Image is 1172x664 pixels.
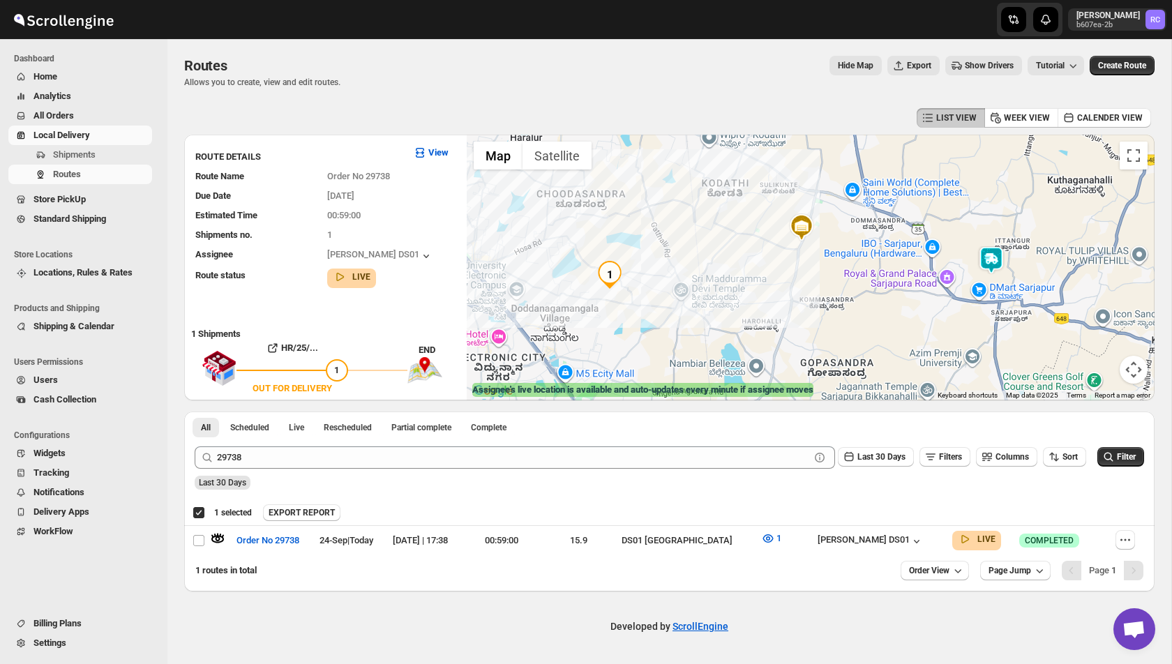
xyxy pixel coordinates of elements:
[391,422,451,433] span: Partial complete
[8,165,152,184] button: Routes
[887,56,940,75] button: Export
[1113,608,1155,650] div: Open chat
[33,618,82,628] span: Billing Plans
[236,337,348,359] button: HR/25/...
[1150,15,1160,24] text: RC
[8,463,152,483] button: Tracking
[320,535,373,545] span: 24-Sep | Today
[33,487,84,497] span: Notifications
[195,229,253,240] span: Shipments no.
[327,210,361,220] span: 00:59:00
[938,391,998,400] button: Keyboard shortcuts
[1090,56,1155,75] button: Create Route
[1068,8,1166,31] button: User menu
[1098,60,1146,71] span: Create Route
[939,452,962,462] span: Filters
[1006,391,1058,399] span: Map data ©2025
[471,422,506,433] span: Complete
[596,261,624,289] div: 1
[53,149,96,160] span: Shipments
[201,422,211,433] span: All
[8,67,152,86] button: Home
[11,2,116,37] img: ScrollEngine
[33,91,71,101] span: Analytics
[8,483,152,502] button: Notifications
[980,561,1051,580] button: Page Jump
[327,249,433,263] div: [PERSON_NAME] DS01
[33,267,133,278] span: Locations, Rules & Rates
[202,341,236,395] img: shop.svg
[523,142,592,169] button: Show satellite imagery
[8,502,152,522] button: Delivery Apps
[281,342,318,353] b: HR/25/...
[14,249,158,260] span: Store Locations
[1062,561,1143,580] nav: Pagination
[838,60,873,71] span: Hide Map
[184,77,340,88] p: Allows you to create, view and edit routes.
[419,343,460,357] div: END
[8,614,152,633] button: Billing Plans
[33,526,73,536] span: WorkFlow
[195,190,231,201] span: Due Date
[470,382,516,400] a: Open this area in Google Maps (opens a new window)
[8,86,152,106] button: Analytics
[1117,452,1136,462] span: Filter
[14,430,158,441] span: Configurations
[1089,565,1116,575] span: Page
[1036,61,1065,70] span: Tutorial
[327,171,390,181] span: Order No 29738
[753,527,790,550] button: 1
[33,130,90,140] span: Local Delivery
[8,444,152,463] button: Widgets
[965,60,1014,71] span: Show Drivers
[1095,391,1150,399] a: Report a map error
[33,448,66,458] span: Widgets
[945,56,1022,75] button: Show Drivers
[917,108,985,128] button: LIST VIEW
[228,529,308,552] button: Order No 29738
[818,534,924,548] button: [PERSON_NAME] DS01
[14,53,158,64] span: Dashboard
[33,375,58,385] span: Users
[195,270,246,280] span: Route status
[289,422,304,433] span: Live
[33,213,106,224] span: Standard Shipping
[1145,10,1165,29] span: Rahul Chopra
[472,383,813,397] label: Assignee's live location is available and auto-updates every minute if assignee moves
[193,418,219,437] button: All routes
[195,150,402,164] h3: ROUTE DETAILS
[467,534,536,548] div: 00:59:00
[829,56,882,75] button: Map action label
[393,534,459,548] div: [DATE] | 17:38
[334,365,339,375] span: 1
[1076,21,1140,29] p: b607ea-2b
[327,229,332,240] span: 1
[236,534,299,548] span: Order No 29738
[470,382,516,400] img: Google
[407,357,442,384] img: trip_end.png
[8,106,152,126] button: All Orders
[610,619,728,633] p: Developed by
[184,57,227,74] span: Routes
[544,534,613,548] div: 15.9
[33,110,74,121] span: All Orders
[1077,112,1143,123] span: CALENDER VIEW
[324,422,372,433] span: Rescheduled
[673,621,728,632] a: ScrollEngine
[33,467,69,478] span: Tracking
[1028,56,1084,75] button: Tutorial
[1004,112,1050,123] span: WEEK VIEW
[33,71,57,82] span: Home
[14,303,158,314] span: Products and Shipping
[33,506,89,517] span: Delivery Apps
[184,322,241,339] b: 1 Shipments
[857,452,906,462] span: Last 30 Days
[33,637,66,648] span: Settings
[1043,447,1086,467] button: Sort
[776,533,781,543] span: 1
[199,478,246,488] span: Last 30 Days
[907,60,931,71] span: Export
[8,522,152,541] button: WorkFlow
[8,633,152,653] button: Settings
